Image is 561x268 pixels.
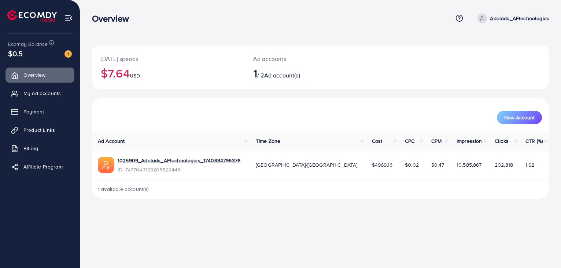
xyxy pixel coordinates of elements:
[101,54,236,63] p: [DATE] spends
[118,157,240,164] a: 1025909_Adelads_AFtechnologies_1740884796376
[405,161,419,169] span: $0.02
[23,126,55,134] span: Product Links
[8,40,48,48] span: Ecomdy Balance
[497,111,542,124] button: New Account
[525,137,543,145] span: CTR (%)
[5,159,74,174] a: Affiliate Program
[5,141,74,156] a: Billing
[7,10,57,22] img: logo
[118,166,240,173] span: ID: 7477043193205522448
[92,13,135,24] h3: Overview
[64,50,72,58] img: image
[23,163,63,170] span: Affiliate Program
[8,48,23,59] span: $0.5
[98,137,125,145] span: Ad Account
[457,161,482,169] span: 10,585,867
[253,66,350,80] h2: / 2
[431,137,442,145] span: CPM
[23,90,61,97] span: My ad accounts
[101,66,236,80] h2: $7.64
[23,71,45,79] span: Overview
[475,14,549,23] a: Adelads_AFtechnologies
[5,86,74,101] a: My ad accounts
[431,161,444,169] span: $0.47
[405,137,414,145] span: CPC
[5,123,74,137] a: Product Links
[256,137,280,145] span: Time Zone
[98,157,114,173] img: ic-ads-acc.e4c84228.svg
[5,104,74,119] a: Payment
[64,14,73,22] img: menu
[98,185,149,193] span: 1 available account(s)
[5,68,74,82] a: Overview
[23,145,38,152] span: Billing
[23,108,44,115] span: Payment
[264,71,300,79] span: Ad account(s)
[495,137,509,145] span: Clicks
[525,161,535,169] span: 1.92
[490,14,549,23] p: Adelads_AFtechnologies
[130,72,140,79] span: USD
[253,65,257,82] span: 1
[253,54,350,63] p: Ad accounts
[372,137,383,145] span: Cost
[504,115,535,120] span: New Account
[530,235,556,262] iframe: Chat
[256,161,358,169] span: [GEOGRAPHIC_DATA]/[GEOGRAPHIC_DATA]
[495,161,513,169] span: 202,818
[457,137,482,145] span: Impression
[372,161,392,169] span: $4969.16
